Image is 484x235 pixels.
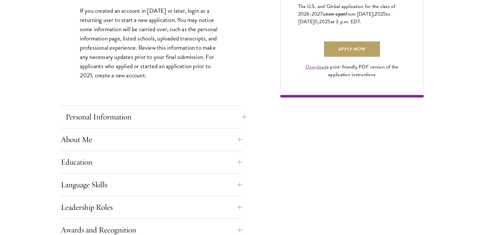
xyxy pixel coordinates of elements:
div: a print-friendly PDF version of the application instructions [298,63,406,78]
span: The U.S. and Global application for the class of 202 [298,3,396,18]
span: , [318,18,319,25]
span: is [323,10,326,18]
span: 202 [319,18,328,25]
button: About Me [61,132,242,147]
button: Personal Information [66,109,247,125]
span: 6 [306,10,309,18]
a: Apply Now [324,41,380,57]
span: from [DATE], [346,10,375,18]
span: 5 [327,18,330,25]
span: 0 [314,18,318,25]
span: 5 [383,10,386,18]
a: Download [305,63,326,71]
button: Leadership Roles [61,200,242,215]
span: at 3 p.m. EDT. [331,18,362,25]
button: Education [61,154,242,170]
button: Language Skills [61,177,242,192]
span: 202 [375,10,383,18]
span: -202 [310,10,320,18]
span: now open [326,10,346,18]
span: to [DATE] [298,10,390,25]
span: 7 [320,10,323,18]
p: If you created an account in [DATE] or later, login as a returning user to start a new applicatio... [80,6,223,80]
